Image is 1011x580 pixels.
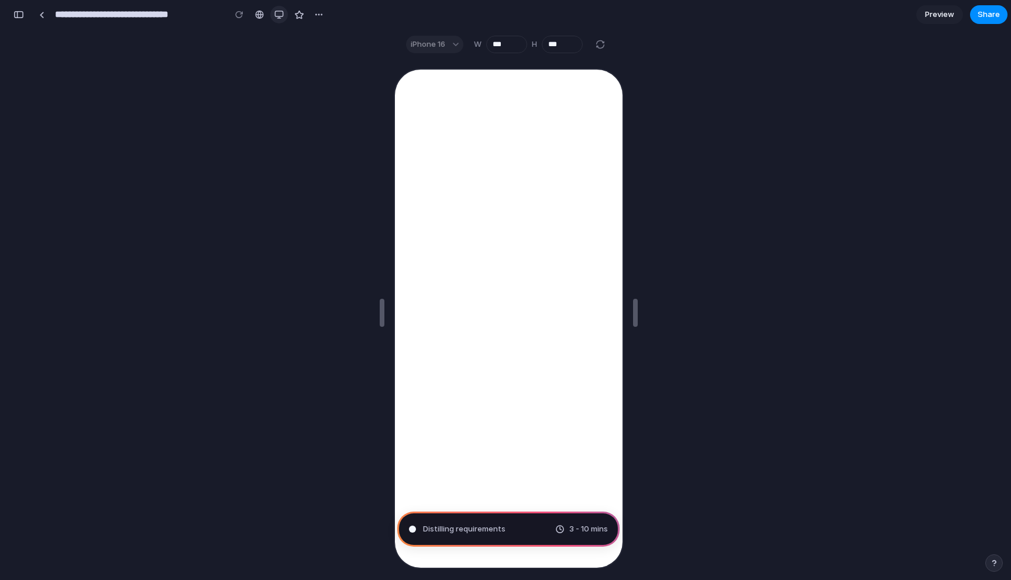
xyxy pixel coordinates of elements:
[978,9,1000,20] span: Share
[423,523,505,535] span: Distilling requirements
[569,523,608,535] span: 3 - 10 mins
[532,39,537,50] label: H
[916,5,963,24] a: Preview
[970,5,1007,24] button: Share
[925,9,954,20] span: Preview
[474,39,482,50] label: W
